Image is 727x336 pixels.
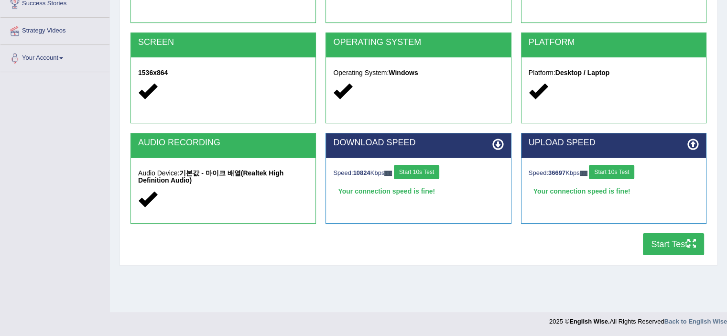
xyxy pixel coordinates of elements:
strong: Desktop / Laptop [555,69,610,76]
div: Speed: Kbps [529,165,699,182]
button: Start Test [643,233,704,255]
button: Start 10s Test [589,165,634,179]
h5: Audio Device: [138,170,308,184]
h5: Platform: [529,69,699,76]
strong: 10824 [353,169,370,176]
div: Your connection speed is fine! [333,184,503,198]
h2: SCREEN [138,38,308,47]
h2: UPLOAD SPEED [529,138,699,148]
div: Your connection speed is fine! [529,184,699,198]
a: Back to English Wise [664,318,727,325]
a: Strategy Videos [0,18,109,42]
strong: 1536x864 [138,69,168,76]
strong: Windows [389,69,418,76]
h2: AUDIO RECORDING [138,138,308,148]
h5: Operating System: [333,69,503,76]
strong: English Wise. [569,318,609,325]
strong: 36697 [548,169,565,176]
div: 2025 © All Rights Reserved [549,312,727,326]
button: Start 10s Test [394,165,439,179]
h2: DOWNLOAD SPEED [333,138,503,148]
h2: PLATFORM [529,38,699,47]
a: Your Account [0,45,109,69]
img: ajax-loader-fb-connection.gif [580,171,587,176]
div: Speed: Kbps [333,165,503,182]
strong: 기본값 - 마이크 배열(Realtek High Definition Audio) [138,169,283,184]
img: ajax-loader-fb-connection.gif [384,171,392,176]
h2: OPERATING SYSTEM [333,38,503,47]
